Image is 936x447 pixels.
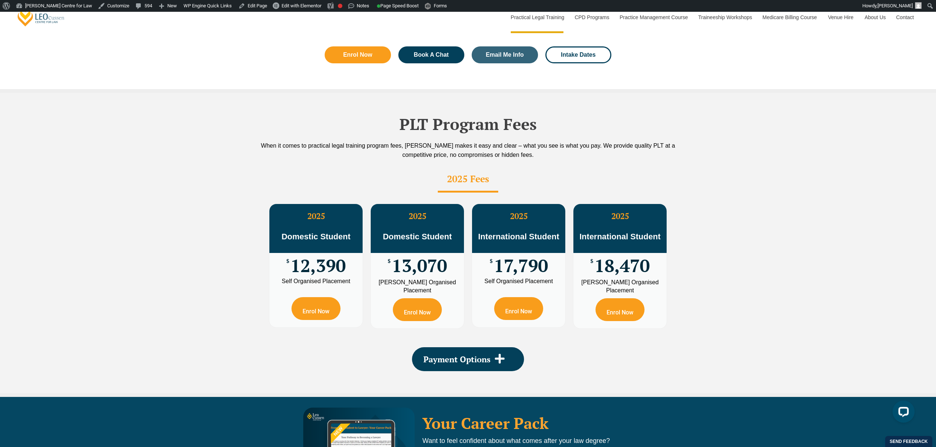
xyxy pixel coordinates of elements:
span: Payment Options [423,355,490,363]
span: 17,790 [494,258,548,273]
span: International Student [478,232,559,241]
a: Practical Legal Training [505,1,569,33]
a: Venue Hire [823,1,859,33]
a: Enrol Now [291,297,340,320]
a: Email Me Info [472,46,538,63]
a: Enrol Now [596,298,645,321]
span: $ [388,258,391,264]
a: Enrol Now [393,298,442,321]
div: [PERSON_NAME] Organised Placement [376,278,458,295]
span: [PERSON_NAME] [877,3,913,8]
span: $ [590,258,593,264]
div: Self Organised Placement [478,278,560,284]
span: $ [286,258,289,264]
a: Enrol Now [325,46,391,63]
a: CPD Programs [569,1,614,33]
span: Domestic Student [383,232,452,241]
span: Intake Dates [561,52,596,58]
a: Medicare Billing Course [757,1,823,33]
span: 18,470 [594,258,650,273]
h2: PLT Program Fees [258,115,678,133]
iframe: LiveChat chat widget [887,398,918,429]
a: Practice Management Course [614,1,693,33]
div: Self Organised Placement [275,278,357,284]
span: Email Me Info [486,52,524,58]
a: [PERSON_NAME] Centre for Law [17,6,66,27]
a: Book A Chat [398,46,465,63]
a: Contact [891,1,919,33]
span: Book A Chat [414,52,449,58]
a: Enrol Now [494,297,543,320]
span: 12,390 [290,258,346,273]
div: [PERSON_NAME] Organised Placement [579,278,661,295]
span: $ [490,258,493,264]
a: Intake Dates [545,46,612,63]
h3: 2025 [573,211,667,221]
span: International Student [580,232,661,241]
div: 2025 Fees [438,167,498,193]
a: About Us [859,1,891,33]
h3: 2025 [371,211,464,221]
a: Your Career Pack [422,413,548,433]
span: Enrol Now [343,52,372,58]
span: 13,070 [392,258,447,273]
p: Want to feel confident about what comes after your law degree? [422,437,637,445]
h3: 2025 [472,211,565,221]
span: Domestic Student [282,232,350,241]
span: Edit with Elementor [282,3,321,8]
h3: 2025 [269,211,363,221]
a: Traineeship Workshops [693,1,757,33]
div: Focus keyphrase not set [338,4,342,8]
div: When it comes to practical legal training program fees, [PERSON_NAME] makes it easy and clear – w... [258,141,678,159]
